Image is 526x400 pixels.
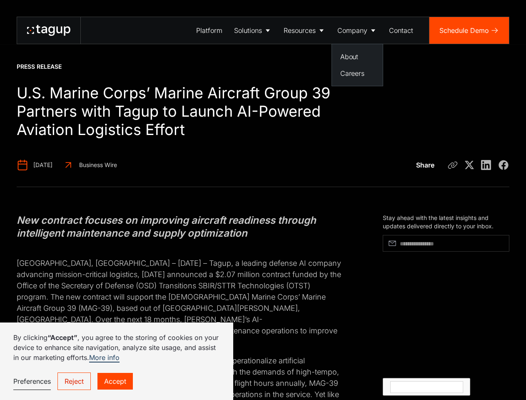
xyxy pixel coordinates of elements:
[17,84,347,139] h1: U.S. Marine Corps’ Marine Aircraft Group 39 Partners with Tagup to Launch AI-Powered Aviation Log...
[337,66,378,81] a: Careers
[79,161,117,169] div: Business Wire
[190,17,228,44] a: Platform
[429,17,509,44] a: Schedule Demo
[389,25,413,35] div: Contact
[337,49,378,64] a: About
[439,25,489,35] div: Schedule Demo
[196,25,222,35] div: Platform
[62,159,117,171] a: Business Wire
[383,214,509,230] div: Stay ahead with the latest insights and updates delivered directly to your inbox.
[284,25,316,35] div: Resources
[234,25,262,35] div: Solutions
[416,160,434,170] div: Share
[228,17,278,44] a: Solutions
[278,17,332,44] a: Resources
[332,17,383,44] a: Company
[383,17,419,44] a: Contact
[89,353,120,362] a: More info
[57,372,91,390] a: Reject
[97,373,133,390] a: Accept
[13,373,51,390] a: Preferences
[340,52,374,62] div: About
[17,246,343,347] p: [GEOGRAPHIC_DATA], [GEOGRAPHIC_DATA] – [DATE] – Tagup, a leading defense AI company advancing mis...
[33,161,52,169] div: [DATE]
[332,44,383,86] nav: Company
[337,25,367,35] div: Company
[47,333,77,342] strong: “Accept”
[340,68,374,78] div: Careers
[17,214,316,239] em: New contract focuses on improving aircraft readiness through intelligent maintenance and supply o...
[13,332,220,362] p: By clicking , you agree to the storing of cookies on your device to enhance site navigation, anal...
[17,62,62,71] div: Press Release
